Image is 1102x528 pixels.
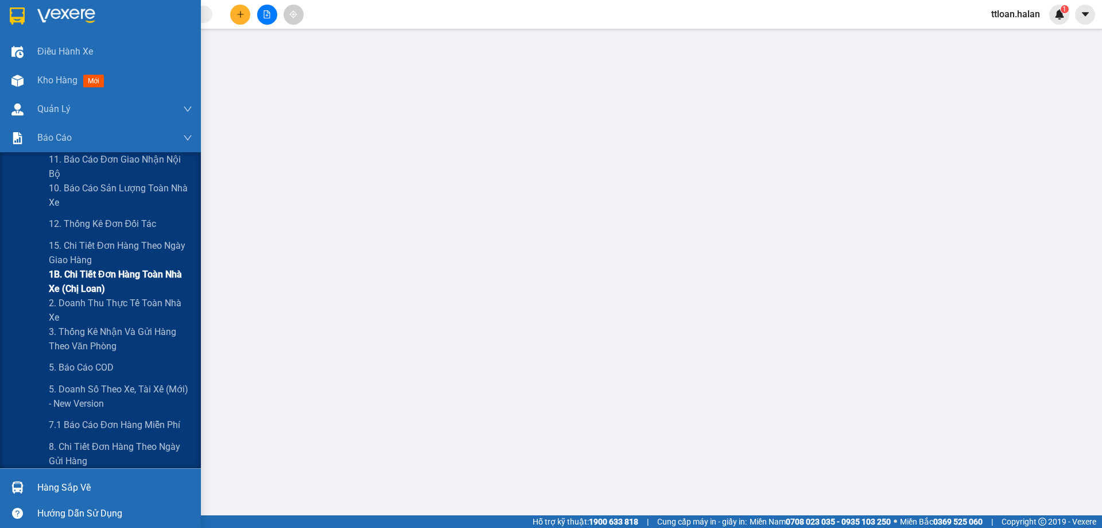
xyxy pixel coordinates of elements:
span: 7.1 Báo cáo đơn hàng miễn phí [49,418,180,432]
span: 1B. Chi tiết đơn hàng toàn nhà xe (chị loan) [49,267,192,296]
img: warehouse-icon [11,75,24,87]
span: Điều hành xe [37,44,93,59]
span: Miền Bắc [900,515,983,528]
strong: 0708 023 035 - 0935 103 250 [786,517,891,526]
span: down [183,133,192,142]
sup: 1 [1061,5,1069,13]
span: Hỗ trợ kỹ thuật: [533,515,638,528]
span: Cung cấp máy in - giấy in: [657,515,747,528]
span: down [183,105,192,114]
span: aim [289,10,297,18]
span: ttloan.halan [982,7,1049,21]
span: 1 [1062,5,1066,13]
img: warehouse-icon [11,103,24,115]
span: 12. Thống kê đơn đối tác [49,217,156,231]
img: warehouse-icon [11,46,24,58]
span: 2. Doanh thu thực tế toàn nhà xe [49,296,192,325]
span: plus [236,10,245,18]
span: file-add [263,10,271,18]
span: Miền Nam [750,515,891,528]
span: 5. Doanh số theo xe, tài xế (mới) - New version [49,382,192,411]
span: | [647,515,649,528]
span: | [991,515,993,528]
span: question-circle [12,508,23,519]
button: plus [230,5,250,25]
span: 15. Chi tiết đơn hàng theo ngày giao hàng [49,238,192,267]
button: caret-down [1075,5,1095,25]
strong: 1900 633 818 [589,517,638,526]
span: 5. Báo cáo COD [49,360,114,375]
div: Hướng dẫn sử dụng [37,505,192,522]
span: mới [83,75,104,87]
img: logo-vxr [10,7,25,25]
span: copyright [1038,518,1046,526]
img: warehouse-icon [11,481,24,494]
button: file-add [257,5,277,25]
span: ⚪️ [894,519,897,524]
span: 10. Báo cáo sản lượng toàn nhà xe [49,181,192,210]
span: Báo cáo [37,130,72,145]
strong: 0369 525 060 [933,517,983,526]
div: Hàng sắp về [37,479,192,496]
span: 3. Thống kê nhận và gửi hàng theo văn phòng [49,325,192,353]
span: caret-down [1080,9,1091,20]
span: Quản Lý [37,102,71,116]
span: 8. Chi tiết đơn hàng theo ngày gửi hàng [49,440,192,468]
img: icon-new-feature [1054,9,1065,20]
img: solution-icon [11,132,24,144]
span: 11. Báo cáo đơn giao nhận nội bộ [49,152,192,181]
span: Kho hàng [37,75,77,86]
button: aim [284,5,304,25]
